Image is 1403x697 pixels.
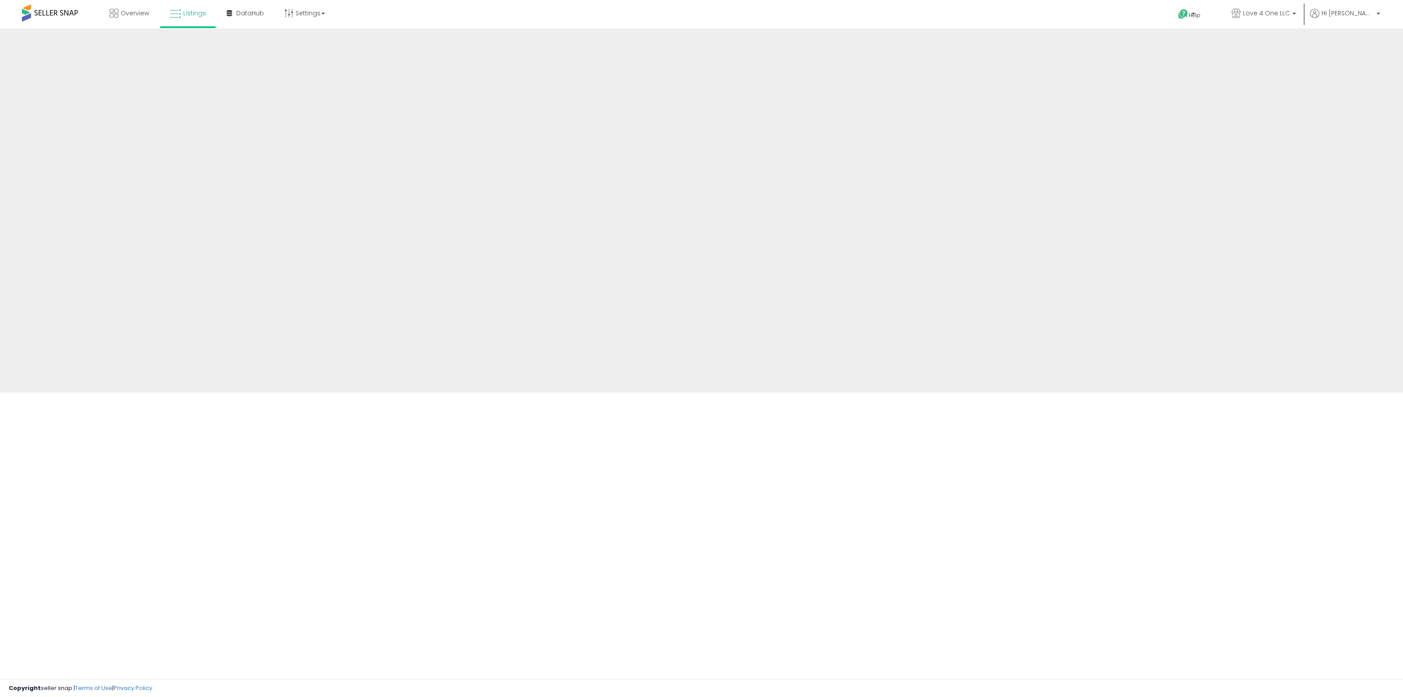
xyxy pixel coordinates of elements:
span: Listings [183,9,206,18]
span: Overview [121,9,149,18]
span: Love 4 One LLC [1243,9,1290,18]
span: Hi [PERSON_NAME] [1321,9,1374,18]
a: Help [1171,2,1218,29]
span: Help [1189,11,1200,19]
i: Get Help [1178,9,1189,20]
span: DataHub [236,9,264,18]
a: Hi [PERSON_NAME] [1310,9,1380,29]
